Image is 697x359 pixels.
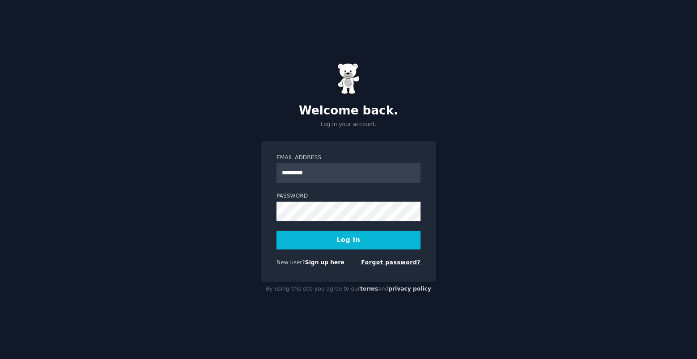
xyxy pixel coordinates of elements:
a: privacy policy [388,286,431,292]
img: Gummy Bear [337,63,360,94]
label: Email Address [276,154,421,162]
h2: Welcome back. [261,104,436,118]
label: Password [276,192,421,200]
div: By using this site you agree to our and [261,282,436,296]
button: Log In [276,231,421,249]
a: terms [360,286,378,292]
p: Log in your account. [261,121,436,129]
a: Forgot password? [361,259,421,266]
span: New user? [276,259,305,266]
a: Sign up here [305,259,344,266]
